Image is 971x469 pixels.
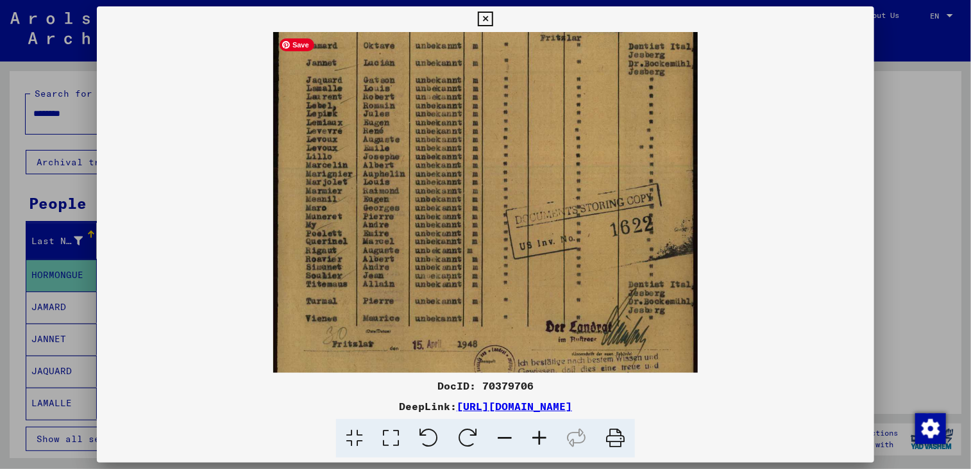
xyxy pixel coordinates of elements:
[280,38,314,51] span: Save
[97,378,874,393] div: DocID: 70379706
[457,400,572,413] a: [URL][DOMAIN_NAME]
[915,413,946,444] img: Change consent
[97,399,874,414] div: DeepLink:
